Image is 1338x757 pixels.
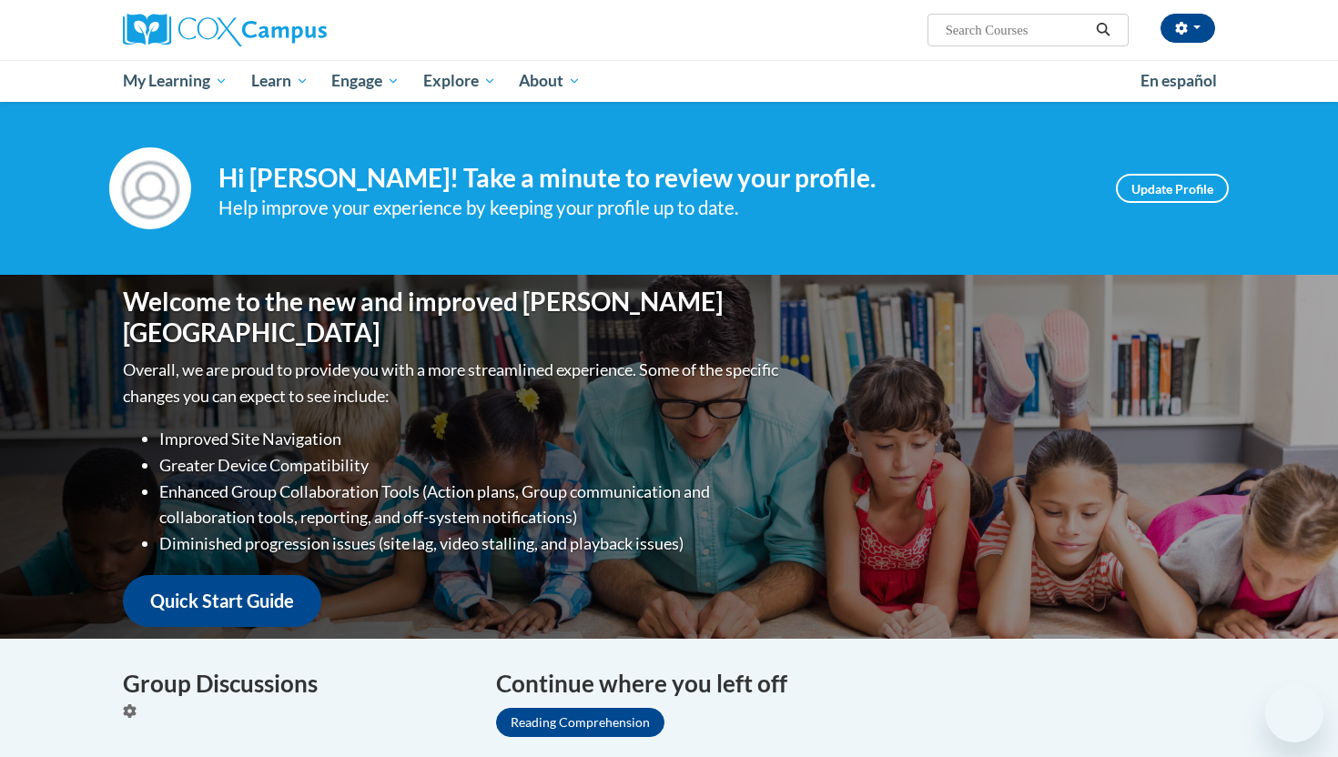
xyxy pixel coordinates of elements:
a: Update Profile [1116,174,1229,203]
li: Improved Site Navigation [159,426,783,452]
div: Help improve your experience by keeping your profile up to date. [218,193,1089,223]
span: Learn [251,70,309,92]
h1: Welcome to the new and improved [PERSON_NAME][GEOGRAPHIC_DATA] [123,287,783,348]
h4: Continue where you left off [496,666,1215,701]
span: Engage [331,70,400,92]
a: Cox Campus [123,14,469,46]
li: Diminished progression issues (site lag, video stalling, and playback issues) [159,530,783,557]
h4: Group Discussions [123,666,469,701]
img: Profile Image [109,147,191,229]
a: Learn [239,60,320,102]
a: Quick Start Guide [123,575,321,627]
a: Reading Comprehension [496,708,664,737]
img: Cox Campus [123,14,327,46]
iframe: Button to launch messaging window [1265,684,1323,742]
a: About [508,60,593,102]
a: Engage [319,60,411,102]
p: Overall, we are proud to provide you with a more streamlined experience. Some of the specific cha... [123,357,783,409]
span: About [519,70,581,92]
button: Account Settings [1161,14,1215,43]
a: My Learning [111,60,239,102]
span: Explore [423,70,496,92]
input: Search Courses [944,19,1090,41]
h4: Hi [PERSON_NAME]! Take a minute to review your profile. [218,163,1089,194]
li: Enhanced Group Collaboration Tools (Action plans, Group communication and collaboration tools, re... [159,479,783,531]
span: My Learning [123,70,228,92]
button: Search [1090,19,1117,41]
li: Greater Device Compatibility [159,452,783,479]
a: En español [1129,62,1229,100]
a: Explore [411,60,508,102]
div: Main menu [96,60,1242,102]
span: En español [1140,71,1217,90]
